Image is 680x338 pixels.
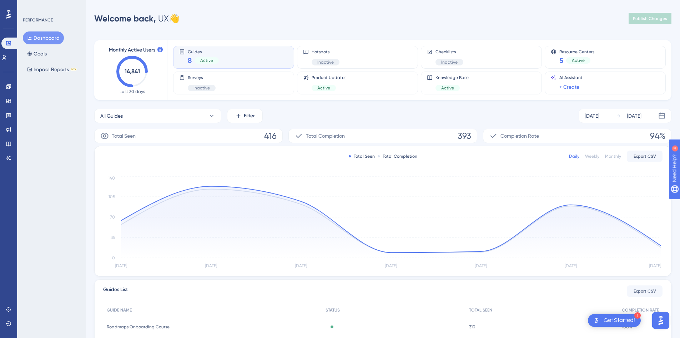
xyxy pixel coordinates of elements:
[188,49,219,54] span: Guides
[588,314,641,327] div: Open Get Started! checklist, remaining modules: 1
[572,58,585,63] span: Active
[565,263,577,268] tspan: [DATE]
[17,2,45,10] span: Need Help?
[627,285,663,297] button: Export CSV
[605,153,621,159] div: Monthly
[317,59,334,65] span: Inactive
[200,58,213,63] span: Active
[109,46,155,54] span: Monthly Active Users
[569,153,579,159] div: Daily
[634,312,641,319] div: 1
[120,89,145,94] span: Last 30 days
[622,307,659,313] span: COMPLETION RATE
[475,263,487,268] tspan: [DATE]
[264,130,277,142] span: 416
[306,132,345,140] span: Total Completion
[559,75,583,80] span: AI Assistant
[585,112,599,120] div: [DATE]
[103,285,128,297] span: Guides List
[94,109,221,123] button: All Guides
[585,153,599,159] div: Weekly
[94,13,180,24] div: UX 👋
[312,49,339,55] span: Hotspots
[634,153,656,159] span: Export CSV
[441,85,454,91] span: Active
[94,13,156,24] span: Welcome back,
[500,132,539,140] span: Completion Rate
[559,83,579,91] a: + Create
[559,49,594,54] span: Resource Centers
[650,130,665,142] span: 94%
[435,75,469,80] span: Knowledge Base
[110,215,115,220] tspan: 70
[23,63,81,76] button: Impact ReportsBETA
[100,112,123,120] span: All Guides
[193,85,210,91] span: Inactive
[592,316,601,325] img: launcher-image-alternative-text
[435,49,463,55] span: Checklists
[349,153,375,159] div: Total Seen
[633,16,667,21] span: Publish Changes
[634,288,656,294] span: Export CSV
[125,68,140,75] text: 14,841
[70,68,77,71] div: BETA
[188,55,192,65] span: 8
[295,263,307,268] tspan: [DATE]
[469,324,475,330] span: 310
[385,263,397,268] tspan: [DATE]
[441,59,458,65] span: Inactive
[112,132,136,140] span: Total Seen
[469,307,492,313] span: TOTAL SEEN
[629,13,671,24] button: Publish Changes
[108,176,115,181] tspan: 140
[622,324,632,330] span: 100%
[317,85,330,91] span: Active
[627,151,663,162] button: Export CSV
[107,307,132,313] span: GUIDE NAME
[109,194,115,199] tspan: 105
[627,112,641,120] div: [DATE]
[115,263,127,268] tspan: [DATE]
[326,307,340,313] span: STATUS
[650,310,671,331] iframe: UserGuiding AI Assistant Launcher
[23,31,64,44] button: Dashboard
[649,263,661,268] tspan: [DATE]
[23,17,53,23] div: PERFORMANCE
[112,255,115,260] tspan: 0
[312,75,346,80] span: Product Updates
[244,112,255,120] span: Filter
[458,130,471,142] span: 393
[378,153,417,159] div: Total Completion
[205,263,217,268] tspan: [DATE]
[50,4,52,9] div: 4
[107,324,170,330] span: Roadmaps Onboarding Course
[111,235,115,240] tspan: 35
[23,47,51,60] button: Goals
[604,317,635,324] div: Get Started!
[559,55,563,65] span: 5
[227,109,263,123] button: Filter
[188,75,216,80] span: Surveys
